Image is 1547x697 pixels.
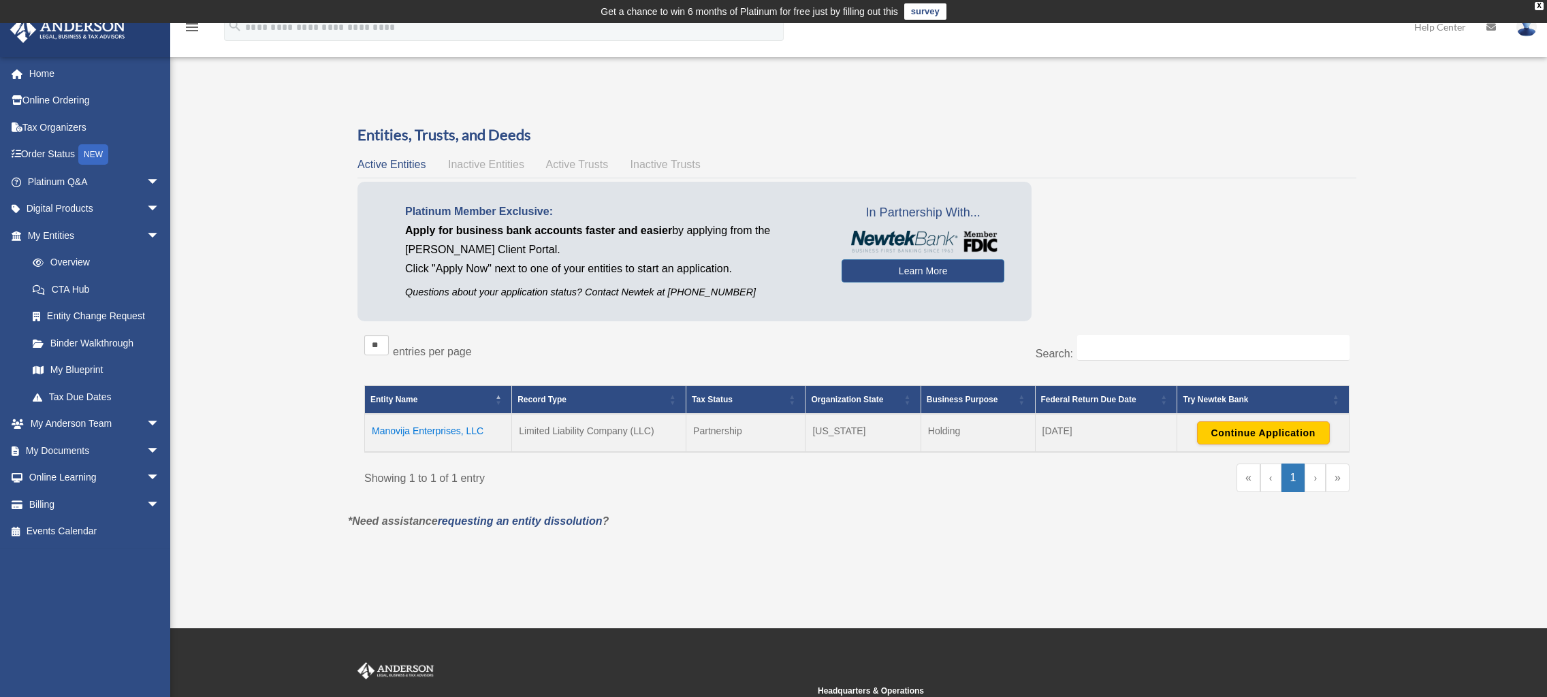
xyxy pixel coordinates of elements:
[438,515,603,527] a: requesting an entity dissolution
[10,168,180,195] a: Platinum Q&Aarrow_drop_down
[927,395,998,404] span: Business Purpose
[1197,421,1330,444] button: Continue Application
[1041,395,1136,404] span: Federal Return Due Date
[10,518,180,545] a: Events Calendar
[1035,385,1177,414] th: Federal Return Due Date: Activate to sort
[19,303,174,330] a: Entity Change Request
[405,202,821,221] p: Platinum Member Exclusive:
[393,346,472,357] label: entries per page
[10,437,180,464] a: My Documentsarrow_drop_down
[1177,385,1350,414] th: Try Newtek Bank : Activate to sort
[146,222,174,250] span: arrow_drop_down
[146,491,174,519] span: arrow_drop_down
[692,395,733,404] span: Tax Status
[19,276,174,303] a: CTA Hub
[348,515,609,527] em: *Need assistance ?
[10,464,180,491] a: Online Learningarrow_drop_down
[19,329,174,357] a: Binder Walkthrough
[921,385,1035,414] th: Business Purpose: Activate to sort
[512,414,686,452] td: Limited Liability Company (LLC)
[365,414,512,452] td: Manovija Enterprises, LLC
[512,385,686,414] th: Record Type: Activate to sort
[1305,464,1326,492] a: Next
[146,437,174,465] span: arrow_drop_down
[10,491,180,518] a: Billingarrow_drop_down
[78,144,108,165] div: NEW
[842,259,1004,282] a: Learn More
[10,222,174,249] a: My Entitiesarrow_drop_down
[370,395,417,404] span: Entity Name
[364,464,847,488] div: Showing 1 to 1 of 1 entry
[448,159,524,170] span: Inactive Entities
[1535,2,1544,10] div: close
[10,87,180,114] a: Online Ordering
[6,16,129,43] img: Anderson Advisors Platinum Portal
[146,168,174,196] span: arrow_drop_down
[1516,17,1537,37] img: User Pic
[19,383,174,410] a: Tax Due Dates
[405,284,821,301] p: Questions about your application status? Contact Newtek at [PHONE_NUMBER]
[1281,464,1305,492] a: 1
[686,414,806,452] td: Partnership
[811,395,883,404] span: Organization State
[19,249,167,276] a: Overview
[405,259,821,278] p: Click "Apply Now" next to one of your entities to start an application.
[10,114,180,141] a: Tax Organizers
[10,60,180,87] a: Home
[365,385,512,414] th: Entity Name: Activate to invert sorting
[10,195,180,223] a: Digital Productsarrow_drop_down
[842,202,1004,224] span: In Partnership With...
[1183,391,1328,408] div: Try Newtek Bank
[806,385,921,414] th: Organization State: Activate to sort
[405,221,821,259] p: by applying from the [PERSON_NAME] Client Portal.
[517,395,567,404] span: Record Type
[146,195,174,223] span: arrow_drop_down
[355,662,436,680] img: Anderson Advisors Platinum Portal
[10,410,180,438] a: My Anderson Teamarrow_drop_down
[686,385,806,414] th: Tax Status: Activate to sort
[227,18,242,33] i: search
[848,231,998,253] img: NewtekBankLogoSM.png
[1036,348,1073,359] label: Search:
[184,24,200,35] a: menu
[806,414,921,452] td: [US_STATE]
[1260,464,1281,492] a: Previous
[405,225,672,236] span: Apply for business bank accounts faster and easier
[357,159,426,170] span: Active Entities
[921,414,1035,452] td: Holding
[146,464,174,492] span: arrow_drop_down
[357,125,1356,146] h3: Entities, Trusts, and Deeds
[146,410,174,438] span: arrow_drop_down
[184,19,200,35] i: menu
[1237,464,1260,492] a: First
[631,159,701,170] span: Inactive Trusts
[546,159,609,170] span: Active Trusts
[1035,414,1177,452] td: [DATE]
[601,3,898,20] div: Get a chance to win 6 months of Platinum for free just by filling out this
[904,3,946,20] a: survey
[1326,464,1350,492] a: Last
[19,357,174,384] a: My Blueprint
[10,141,180,169] a: Order StatusNEW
